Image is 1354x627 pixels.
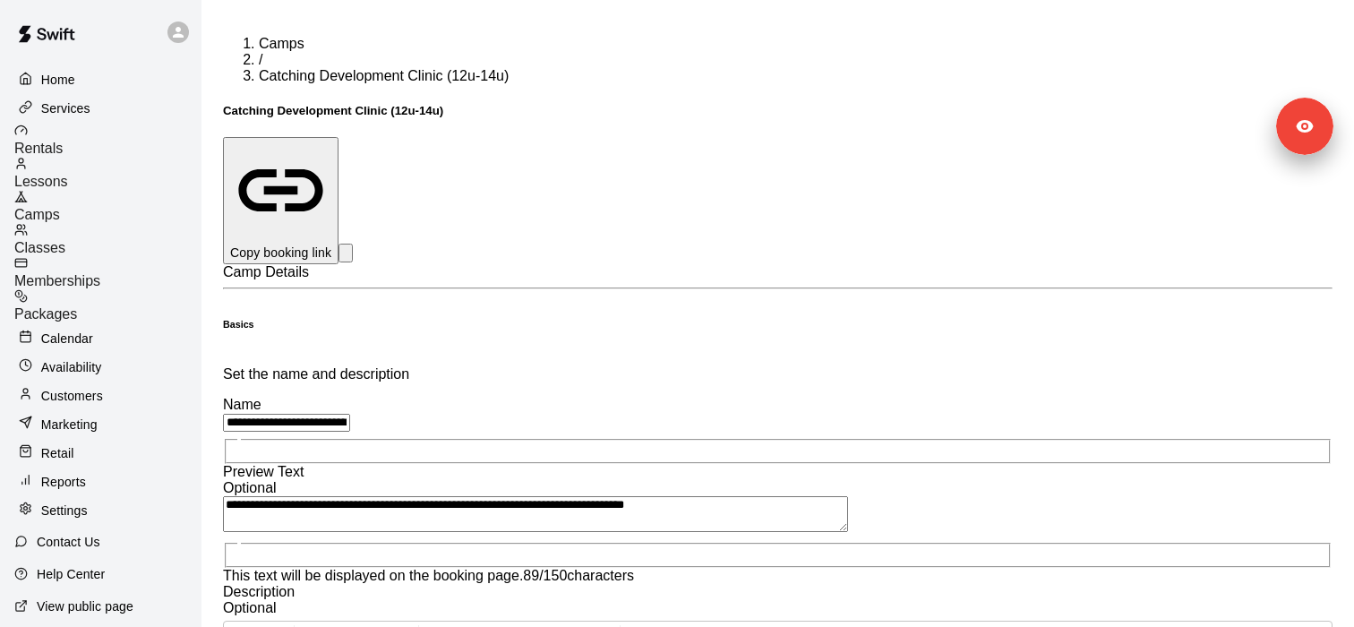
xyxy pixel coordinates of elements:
span: Optional [223,600,277,615]
span: Memberships [14,273,100,288]
a: Rentals [14,124,201,157]
a: Reports [14,468,187,495]
button: select merge strategy [338,244,353,262]
span: Rentals [14,141,63,156]
h5: Catching Development Clinic (12u-14u) [223,104,1333,117]
span: Catching Development Clinic (12u-14u) [259,68,509,83]
span: Camp Details [223,264,309,279]
li: / [259,52,1333,68]
a: Services [14,95,187,122]
p: Retail [41,444,74,462]
label: Description [223,584,295,599]
p: Services [41,99,90,117]
p: Marketing [41,416,98,434]
span: Classes [14,240,65,255]
span: 89 / 150 characters [523,568,634,583]
a: Retail [14,440,187,467]
a: Packages [14,289,201,322]
a: Customers [14,382,187,409]
button: Copy booking link [223,137,338,264]
a: Memberships [14,256,201,289]
span: This text will be displayed on the booking page. [223,568,523,583]
a: Marketing [14,411,187,438]
a: Camps [259,36,304,51]
p: Home [41,71,75,89]
a: Settings [14,497,187,524]
span: Packages [14,306,77,322]
p: Calendar [41,330,93,348]
p: Copy booking link [230,244,331,262]
div: split button [223,137,1333,264]
p: Customers [41,387,103,405]
a: Classes [14,223,201,256]
p: Help Center [37,565,105,583]
p: Set the name and description [223,366,1333,382]
a: Lessons [14,157,201,190]
a: Calendar [14,325,187,352]
p: Reports [41,473,86,491]
span: Lessons [14,174,68,189]
p: View public page [37,597,133,615]
label: Name [223,397,261,412]
span: Optional [223,480,277,495]
a: Camps [14,190,201,223]
p: Settings [41,502,88,520]
p: Contact Us [37,533,100,551]
p: Availability [41,358,102,376]
label: Preview Text [223,464,304,479]
span: Camps [14,207,60,222]
h6: Basics [223,319,254,330]
a: Home [14,66,187,93]
a: Availability [14,354,187,381]
nav: breadcrumb [223,36,1333,84]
